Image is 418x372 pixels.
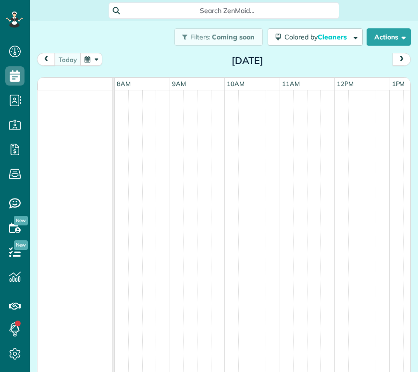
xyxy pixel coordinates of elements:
[335,80,356,87] span: 12pm
[14,240,28,250] span: New
[268,28,363,46] button: Colored byCleaners
[393,53,411,66] button: next
[54,53,81,66] button: today
[225,80,246,87] span: 10am
[367,28,411,46] button: Actions
[37,53,55,66] button: prev
[212,33,255,41] span: Coming soon
[115,80,133,87] span: 8am
[170,80,188,87] span: 9am
[390,80,407,87] span: 1pm
[190,33,210,41] span: Filters:
[284,33,350,41] span: Colored by
[318,33,348,41] span: Cleaners
[187,55,307,66] h2: [DATE]
[280,80,302,87] span: 11am
[14,216,28,225] span: New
